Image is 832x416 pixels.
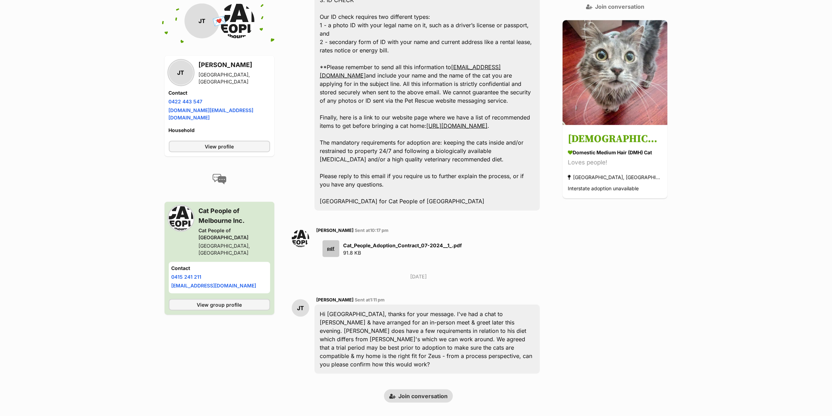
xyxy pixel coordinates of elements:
[568,132,662,147] h3: [DEMOGRAPHIC_DATA]
[568,149,662,156] div: Domestic Medium Hair (DMH) Cat
[169,89,270,96] h4: Contact
[169,60,193,85] div: JT
[316,297,354,302] span: [PERSON_NAME]
[169,98,203,104] a: 0422 443 547
[343,250,361,256] span: 91.8 KB
[197,301,242,308] span: View group profile
[211,14,227,29] span: 💌
[219,3,254,38] img: Cat People of Melbourne profile pic
[568,158,662,168] div: Loves people!
[370,228,389,233] span: 10:17 pm
[292,299,309,317] div: JT
[172,283,256,289] a: [EMAIL_ADDRESS][DOMAIN_NAME]
[563,20,667,125] img: Zeus
[568,186,639,192] span: Interstate adoption unavailable
[199,60,270,70] h3: [PERSON_NAME]
[343,242,462,248] strong: Cat_People_Adoption_Contract_07-2024__1_.pdf
[355,297,385,302] span: Sent at
[169,206,193,231] img: Cat People of Melbourne profile pic
[568,173,662,182] div: [GEOGRAPHIC_DATA], [GEOGRAPHIC_DATA]
[314,305,540,374] div: Hi [GEOGRAPHIC_DATA], thanks for your message. I've had a chat to [PERSON_NAME] & have arranged f...
[169,107,254,121] a: [DOMAIN_NAME][EMAIL_ADDRESS][DOMAIN_NAME]
[169,141,270,152] a: View profile
[212,174,226,184] img: conversation-icon-4a6f8262b818ee0b60e3300018af0b2d0b884aa5de6e9bcb8d3d4eeb1a70a7c4.svg
[292,230,309,247] img: Paris Mercer profile pic
[199,206,270,226] h3: Cat People of Melbourne Inc.
[316,228,354,233] span: [PERSON_NAME]
[169,299,270,311] a: View group profile
[384,389,453,403] a: Join conversation
[172,265,267,272] h4: Contact
[355,228,389,233] span: Sent at
[370,297,385,302] span: 1:11 pm
[185,3,219,38] div: JT
[426,122,487,129] a: [URL][DOMAIN_NAME]
[292,273,545,280] p: [DATE]
[199,242,270,256] div: [GEOGRAPHIC_DATA], [GEOGRAPHIC_DATA]
[169,127,270,134] h4: Household
[199,71,270,85] div: [GEOGRAPHIC_DATA], [GEOGRAPHIC_DATA]
[172,274,202,280] a: 0415 241 211
[563,126,667,199] a: [DEMOGRAPHIC_DATA] Domestic Medium Hair (DMH) Cat Loves people! [GEOGRAPHIC_DATA], [GEOGRAPHIC_DA...
[320,240,339,257] a: pdf
[586,3,644,10] a: Join conversation
[199,227,270,241] div: Cat People of [GEOGRAPHIC_DATA]
[205,143,234,150] span: View profile
[323,240,339,257] div: pdf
